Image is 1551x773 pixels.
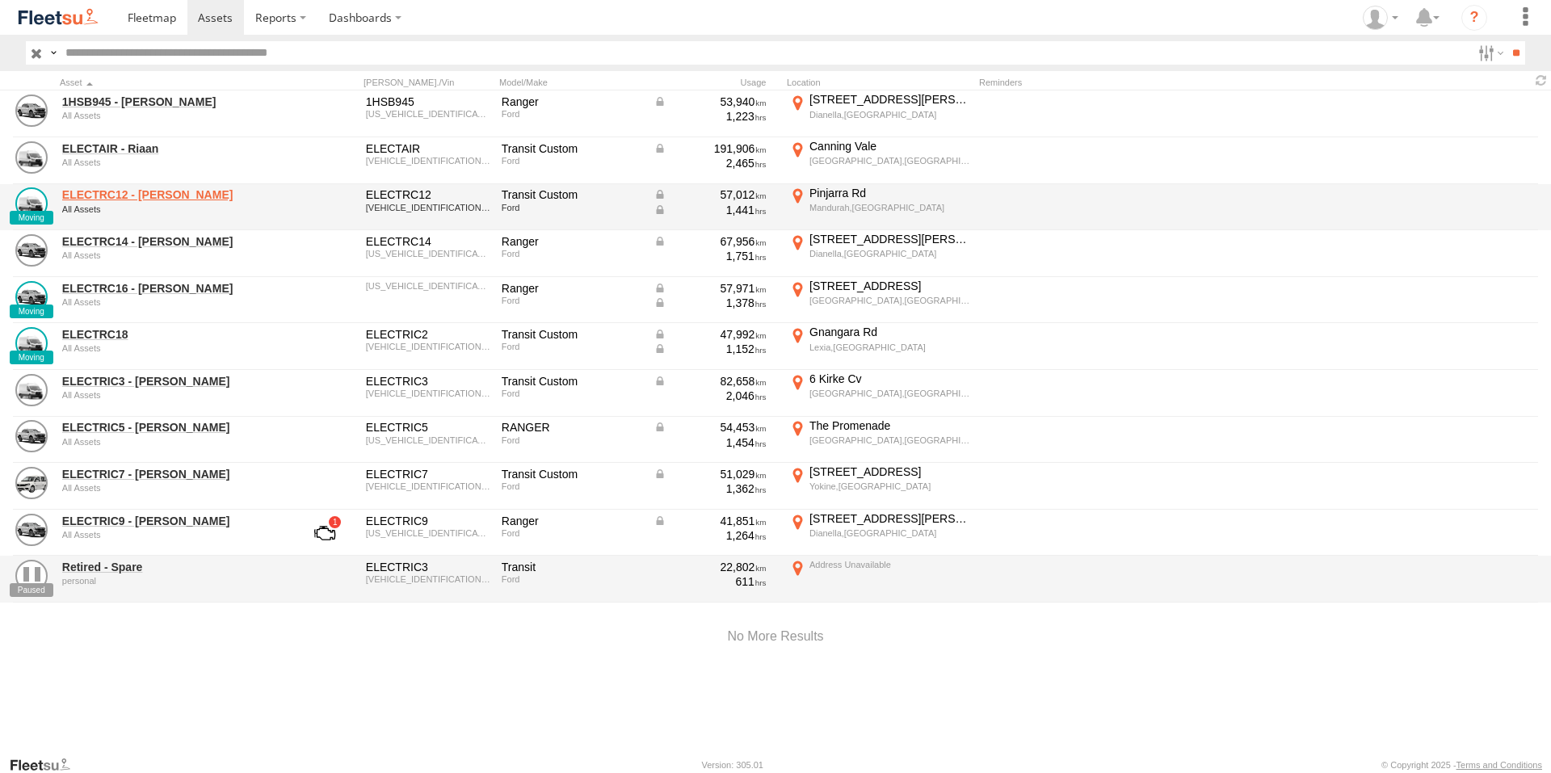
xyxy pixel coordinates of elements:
[502,281,642,296] div: Ranger
[654,281,767,296] div: Data from Vehicle CANbus
[654,203,767,217] div: Data from Vehicle CANbus
[654,141,767,156] div: Data from Vehicle CANbus
[1532,73,1551,88] span: Refresh
[366,514,490,528] div: ELECTRIC9
[809,511,970,526] div: [STREET_ADDRESS][PERSON_NAME]
[62,420,284,435] a: ELECTRIC5 - [PERSON_NAME]
[809,109,970,120] div: Dianella,[GEOGRAPHIC_DATA]
[809,342,970,353] div: Lexia,[GEOGRAPHIC_DATA]
[654,528,767,543] div: 1,264
[499,77,645,88] div: Model/Make
[654,560,767,574] div: 22,802
[787,418,973,462] label: Click to View Current Location
[364,77,493,88] div: [PERSON_NAME]./Vin
[502,234,642,249] div: Ranger
[366,327,490,342] div: ELECTRIC2
[60,77,286,88] div: Click to Sort
[366,389,490,398] div: WF0YXXTTGYLS21315
[62,111,284,120] div: undefined
[502,342,642,351] div: Ford
[787,232,973,275] label: Click to View Current Location
[1472,41,1507,65] label: Search Filter Options
[502,435,642,445] div: Ford
[15,560,48,592] a: View Asset Details
[502,187,642,202] div: Transit Custom
[702,760,763,770] div: Version: 305.01
[15,514,48,546] a: View Asset Details
[654,249,767,263] div: 1,751
[366,574,490,584] div: WF0YXXTTGYLS21315
[15,281,48,313] a: View Asset Details
[809,418,970,433] div: The Promenade
[15,141,48,174] a: View Asset Details
[654,109,767,124] div: 1,223
[809,202,970,213] div: Mandurah,[GEOGRAPHIC_DATA]
[366,560,490,574] div: ELECTRIC3
[62,187,284,202] a: ELECTRC12 - [PERSON_NAME]
[366,109,490,119] div: MNAUMAF50HW805362
[62,343,284,353] div: undefined
[654,327,767,342] div: Data from Vehicle CANbus
[502,249,642,258] div: Ford
[502,574,642,584] div: Ford
[366,374,490,389] div: ELECTRIC3
[787,511,973,555] label: Click to View Current Location
[62,158,284,167] div: undefined
[502,528,642,538] div: Ford
[15,234,48,267] a: View Asset Details
[15,187,48,220] a: View Asset Details
[502,514,642,528] div: Ranger
[1456,760,1542,770] a: Terms and Conditions
[62,390,284,400] div: undefined
[787,325,973,368] label: Click to View Current Location
[1381,760,1542,770] div: © Copyright 2025 -
[1461,5,1487,31] i: ?
[787,139,973,183] label: Click to View Current Location
[809,325,970,339] div: Gnangara Rd
[15,420,48,452] a: View Asset Details
[62,234,284,249] a: ELECTRC14 - [PERSON_NAME]
[15,467,48,499] a: View Asset Details
[1357,6,1404,30] div: Wayne Betts
[787,464,973,508] label: Click to View Current Location
[809,527,970,539] div: Dianella,[GEOGRAPHIC_DATA]
[502,467,642,481] div: Transit Custom
[809,232,970,246] div: [STREET_ADDRESS][PERSON_NAME]
[654,389,767,403] div: 2,046
[366,342,490,351] div: WF0YXXTTGYMJ86128
[366,95,490,109] div: 1HSB945
[502,156,642,166] div: Ford
[654,342,767,356] div: Data from Vehicle CANbus
[295,514,355,552] a: View Asset with Fault/s
[62,297,284,307] div: undefined
[62,560,284,574] a: Retired - Spare
[787,279,973,322] label: Click to View Current Location
[62,95,284,109] a: 1HSB945 - [PERSON_NAME]
[62,327,284,342] a: ELECTRC18
[366,234,490,249] div: ELECTRC14
[62,483,284,493] div: undefined
[809,464,970,479] div: [STREET_ADDRESS]
[654,234,767,249] div: Data from Vehicle CANbus
[62,250,284,260] div: undefined
[809,388,970,399] div: [GEOGRAPHIC_DATA],[GEOGRAPHIC_DATA]
[62,141,284,156] a: ELECTAIR - Riaan
[809,139,970,153] div: Canning Vale
[809,186,970,200] div: Pinjarra Rd
[366,187,490,202] div: ELECTRC12
[654,574,767,589] div: 611
[502,203,642,212] div: Ford
[366,281,490,291] div: MNACMEF70PW281940
[366,467,490,481] div: ELECTRIC7
[809,481,970,492] div: Yokine,[GEOGRAPHIC_DATA]
[787,186,973,229] label: Click to View Current Location
[809,295,970,306] div: [GEOGRAPHIC_DATA],[GEOGRAPHIC_DATA]
[654,187,767,202] div: Data from Vehicle CANbus
[62,576,284,586] div: undefined
[654,467,767,481] div: Data from Vehicle CANbus
[809,372,970,386] div: 6 Kirke Cv
[366,141,490,156] div: ELECTAIR
[502,560,642,574] div: Transit
[809,435,970,446] div: [GEOGRAPHIC_DATA],[GEOGRAPHIC_DATA]
[47,41,60,65] label: Search Query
